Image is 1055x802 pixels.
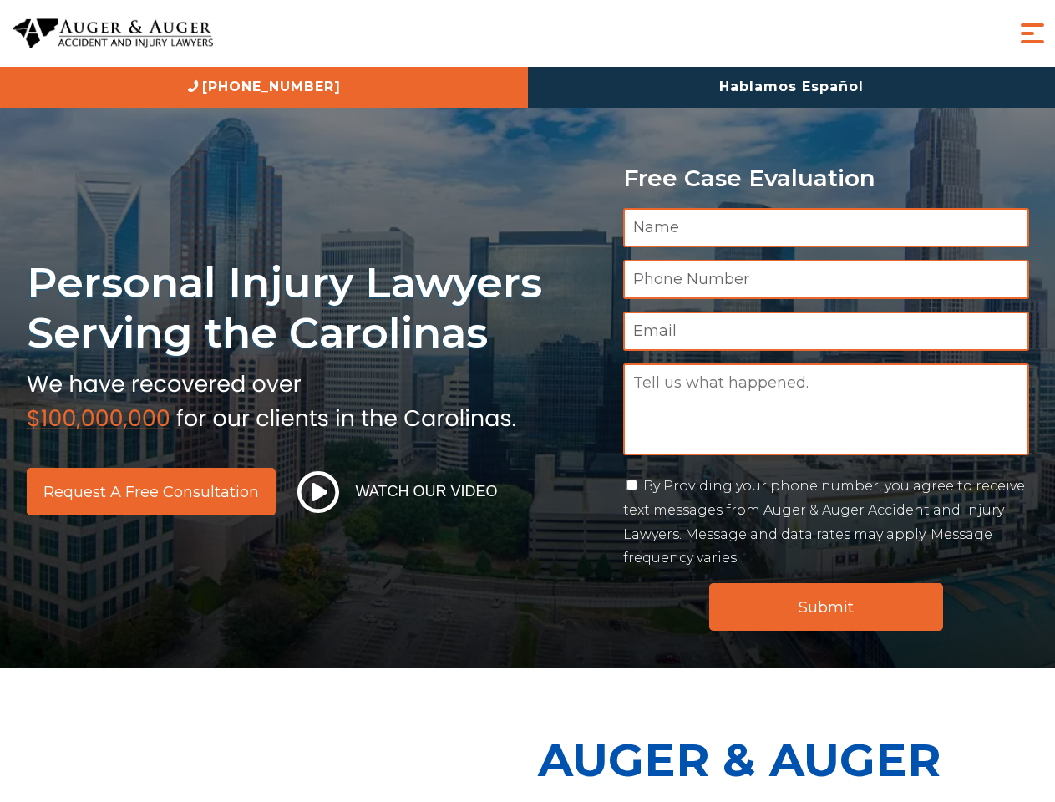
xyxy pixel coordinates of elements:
[27,468,276,515] a: Request a Free Consultation
[623,478,1025,566] label: By Providing your phone number, you agree to receive text messages from Auger & Auger Accident an...
[709,583,943,631] input: Submit
[27,257,603,358] h1: Personal Injury Lawyers Serving the Carolinas
[623,165,1029,191] p: Free Case Evaluation
[1016,17,1049,50] button: Menu
[43,485,259,500] span: Request a Free Consultation
[27,367,516,430] img: sub text
[538,718,1046,801] p: Auger & Auger
[292,470,503,514] button: Watch Our Video
[623,208,1029,247] input: Name
[623,260,1029,299] input: Phone Number
[13,18,213,49] img: Auger & Auger Accident and Injury Lawyers Logo
[623,312,1029,351] input: Email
